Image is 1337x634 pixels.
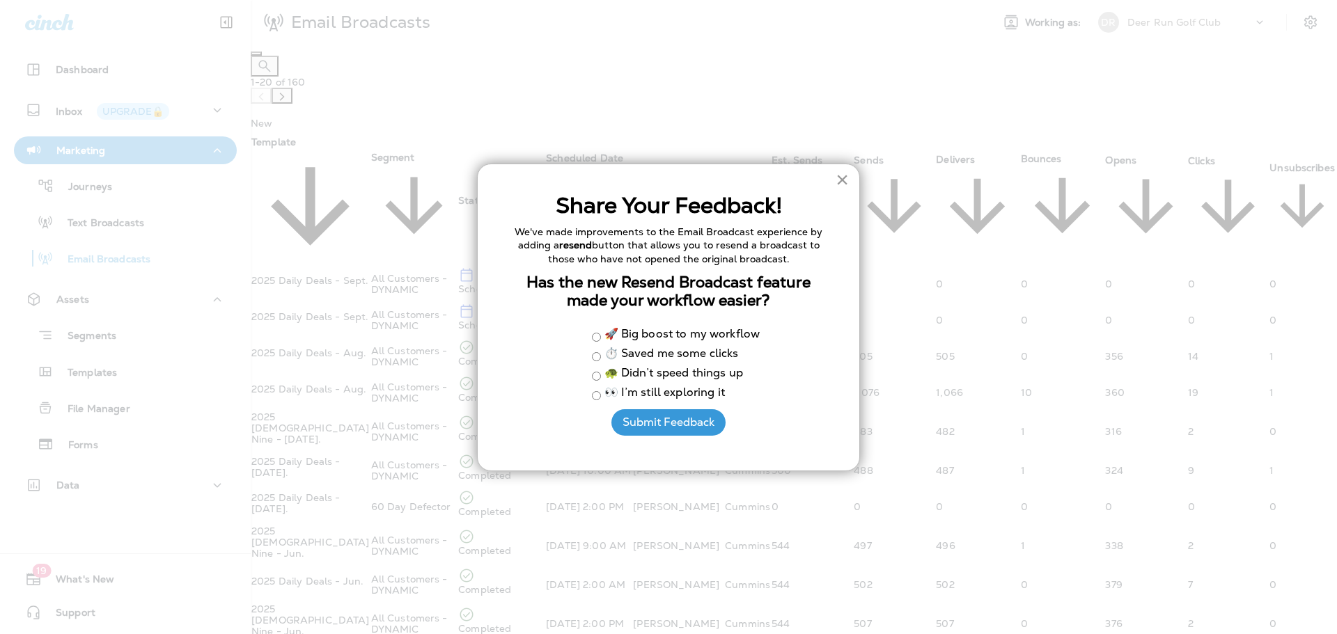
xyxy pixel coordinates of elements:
button: Submit Feedback [611,409,726,436]
span: We've made improvements to the Email Broadcast experience by adding a [515,225,825,252]
h2: Share Your Feedback! [506,192,831,219]
span: button that allows you to resend a broadcast to those who have not opened the original broadcast. [548,239,822,265]
label: 👀 I’m still exploring it [604,387,725,400]
label: ⏱️ Saved me some clicks [604,348,739,361]
strong: resend [559,239,592,251]
button: Close [836,168,849,191]
label: 🐢 Didn’t speed things up [604,367,743,381]
label: 🚀 Big boost to my workflow [604,328,760,342]
h3: Has the new Resend Broadcast feature made your workflow easier? [506,274,831,310]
